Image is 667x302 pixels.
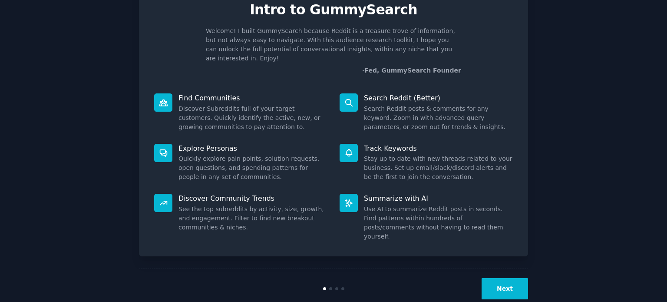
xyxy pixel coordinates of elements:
p: Summarize with AI [364,194,513,203]
p: Discover Community Trends [178,194,327,203]
p: Search Reddit (Better) [364,93,513,103]
p: Welcome! I built GummySearch because Reddit is a treasure trove of information, but not always ea... [206,27,461,63]
dd: Discover Subreddits full of your target customers. Quickly identify the active, new, or growing c... [178,104,327,132]
dd: Use AI to summarize Reddit posts in seconds. Find patterns within hundreds of posts/comments with... [364,205,513,241]
dd: Search Reddit posts & comments for any keyword. Zoom in with advanced query parameters, or zoom o... [364,104,513,132]
p: Find Communities [178,93,327,103]
p: Track Keywords [364,144,513,153]
dd: See the top subreddits by activity, size, growth, and engagement. Filter to find new breakout com... [178,205,327,232]
a: Fed, GummySearch Founder [364,67,461,74]
div: - [362,66,461,75]
dd: Quickly explore pain points, solution requests, open questions, and spending patterns for people ... [178,154,327,182]
dd: Stay up to date with new threads related to your business. Set up email/slack/discord alerts and ... [364,154,513,182]
p: Intro to GummySearch [148,2,519,17]
p: Explore Personas [178,144,327,153]
button: Next [482,278,528,299]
